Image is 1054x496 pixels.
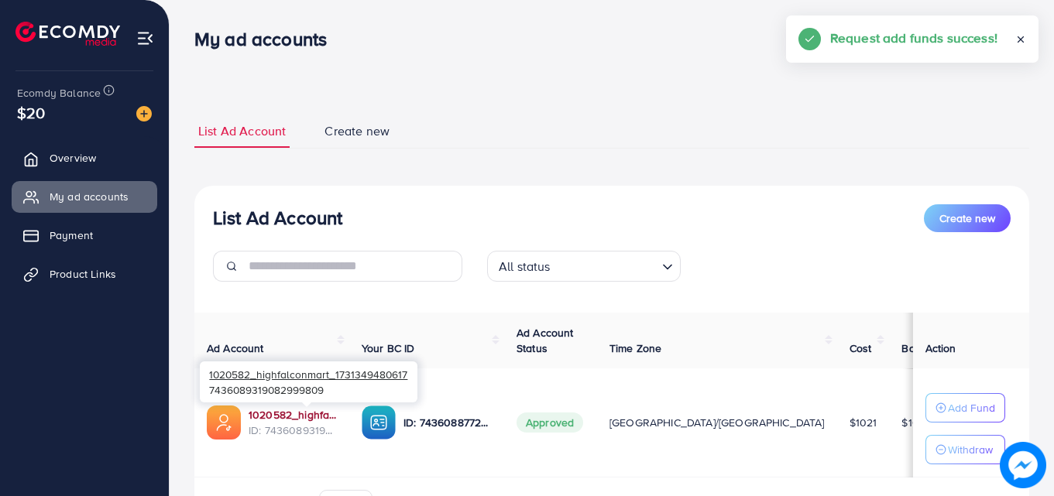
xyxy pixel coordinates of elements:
[249,422,337,438] span: ID: 7436089319082999809
[362,340,415,356] span: Your BC ID
[136,29,154,47] img: menu
[830,28,997,48] h5: Request add funds success!
[324,122,390,140] span: Create new
[50,189,129,204] span: My ad accounts
[362,405,396,440] img: ic-ba-acc.ded83a64.svg
[50,227,93,243] span: Payment
[12,181,157,212] a: My ad accounts
[249,407,337,422] a: 1020582_highfalconmart_1731349480617
[1000,442,1046,488] img: image
[901,340,942,356] span: Balance
[209,367,407,381] span: 1020582_highfalconmart_1731349480617
[609,340,661,356] span: Time Zone
[924,204,1011,232] button: Create new
[850,340,872,356] span: Cost
[925,340,956,356] span: Action
[948,399,995,417] p: Add Fund
[12,142,157,173] a: Overview
[136,106,152,121] img: image
[948,440,993,459] p: Withdraw
[12,258,157,289] a: Product Links
[12,220,157,251] a: Payment
[925,393,1005,422] button: Add Fund
[850,415,877,430] span: $1021
[555,252,656,278] input: Search for option
[901,415,918,430] span: $10
[213,207,342,229] h3: List Ad Account
[207,340,264,356] span: Ad Account
[198,122,286,140] span: List Ad Account
[15,100,46,126] span: $20
[403,413,492,432] p: ID: 7436088772741382161
[15,22,120,46] img: logo
[17,85,101,101] span: Ecomdy Balance
[939,210,995,226] span: Create new
[609,415,825,430] span: [GEOGRAPHIC_DATA]/[GEOGRAPHIC_DATA]
[207,405,241,440] img: ic-ads-acc.e4c84228.svg
[50,150,96,166] span: Overview
[50,266,116,282] span: Product Links
[200,361,417,402] div: 7436089319082999809
[496,255,554,278] span: All status
[194,28,339,50] h3: My ad accounts
[517,325,574,356] span: Ad Account Status
[517,412,583,433] span: Approved
[925,435,1005,464] button: Withdraw
[487,251,681,282] div: Search for option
